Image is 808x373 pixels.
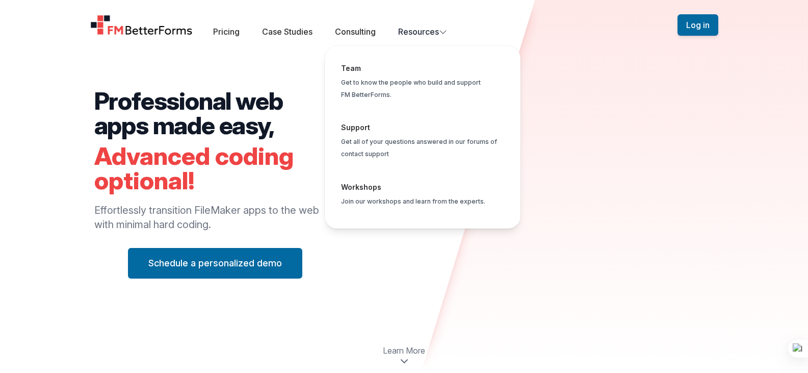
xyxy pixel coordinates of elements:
a: Home [90,15,193,35]
button: Resources Team Get to know the people who build and support FM BetterForms. Support Get all of yo... [398,26,447,38]
button: Schedule a personalized demo [128,248,302,279]
a: Pricing [213,27,240,37]
a: Workshops [341,183,381,191]
a: Consulting [335,27,376,37]
span: Learn More [383,344,425,357]
p: Effortlessly transition FileMaker apps to the web with minimal hard coding. [94,203,336,232]
nav: Global [78,12,731,38]
a: Support [341,123,370,132]
button: Log in [677,14,718,36]
a: Team [341,64,361,72]
h2: Advanced coding optional! [94,144,336,193]
a: Case Studies [262,27,312,37]
h2: Professional web apps made easy, [94,89,336,138]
